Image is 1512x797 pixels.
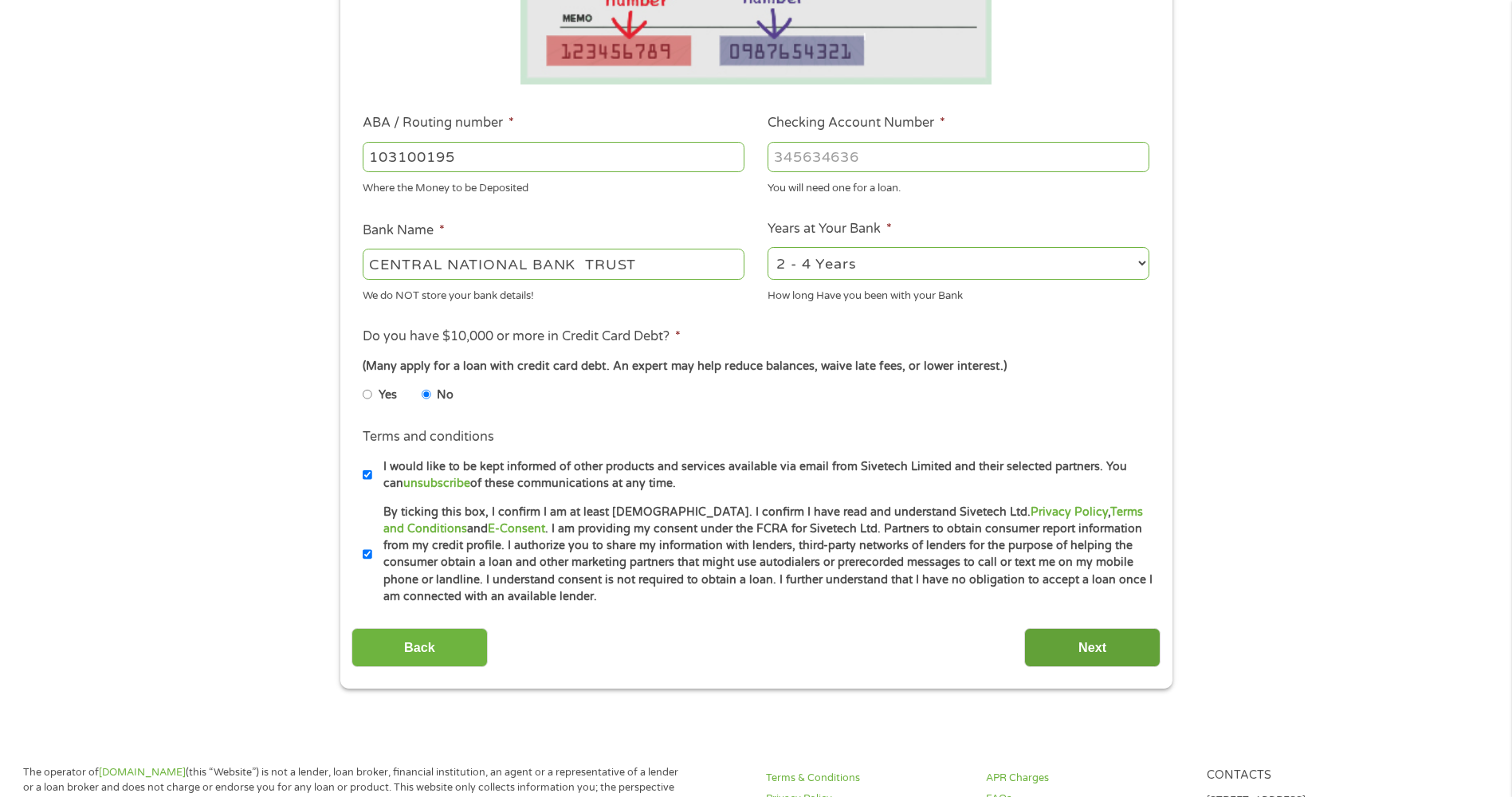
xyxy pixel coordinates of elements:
a: E-Consent [488,522,545,536]
input: 345634636 [768,142,1149,172]
label: By ticking this box, I confirm I am at least [DEMOGRAPHIC_DATA]. I confirm I have read and unders... [372,504,1154,606]
label: Bank Name [363,222,445,239]
div: (Many apply for a loan with credit card debt. An expert may help reduce balances, waive late fees... [363,358,1149,375]
input: Back [351,628,488,667]
label: Yes [379,387,397,404]
div: Where the Money to be Deposited [363,175,744,197]
label: Years at Your Bank [768,221,892,238]
a: [DOMAIN_NAME] [99,766,186,779]
input: 263177916 [363,142,744,172]
div: How long Have you been with your Bank [768,282,1149,304]
h4: Contacts [1207,768,1408,783]
a: Terms & Conditions [766,771,967,786]
label: ABA / Routing number [363,115,514,132]
label: No [437,387,454,404]
label: Terms and conditions [363,429,494,446]
label: I would like to be kept informed of other products and services available via email from Sivetech... [372,458,1154,493]
input: Next [1024,628,1161,667]
a: APR Charges [986,771,1187,786]
label: Checking Account Number [768,115,945,132]
label: Do you have $10,000 or more in Credit Card Debt? [363,328,681,345]
a: Privacy Policy [1031,505,1108,519]
a: Terms and Conditions [383,505,1143,536]
div: We do NOT store your bank details! [363,282,744,304]
div: You will need one for a loan. [768,175,1149,197]
a: unsubscribe [403,477,470,490]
